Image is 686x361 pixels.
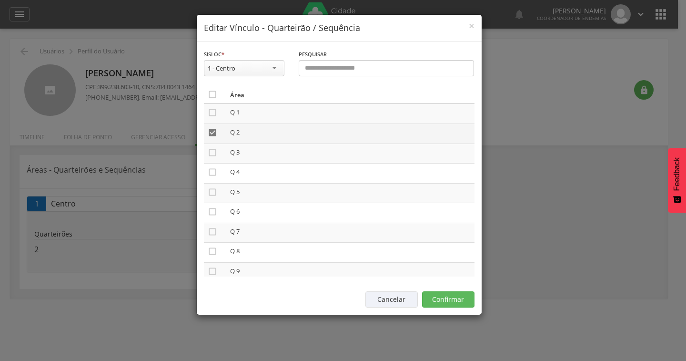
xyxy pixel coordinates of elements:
td: Q 8 [226,243,474,263]
td: Q 9 [226,262,474,282]
i:  [208,267,217,276]
span: Feedback [673,157,681,191]
span: × [469,19,474,32]
td: Q 7 [226,223,474,243]
td: Q 4 [226,164,474,184]
i:  [208,247,217,256]
i:  [208,90,217,99]
h4: Editar Vínculo - Quarteirão / Sequência [204,22,474,34]
i:  [208,187,217,197]
td: Q 2 [226,124,474,144]
th: Área [226,86,474,103]
i:  [208,167,217,177]
button: Confirmar [422,291,474,308]
div: 1 - Centro [208,64,235,72]
button: Cancelar [365,291,418,308]
i:  [208,207,217,217]
i:  [208,108,217,117]
td: Q 1 [226,103,474,124]
td: Q 3 [226,144,474,164]
span: Pesquisar [299,51,327,58]
button: Close [469,21,474,31]
i:  [208,227,217,237]
button: Feedback - Mostrar pesquisa [668,148,686,213]
i:  [208,148,217,157]
td: Q 5 [226,183,474,203]
span: Sisloc [204,51,222,58]
td: Q 6 [226,203,474,223]
i:  [208,128,217,137]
